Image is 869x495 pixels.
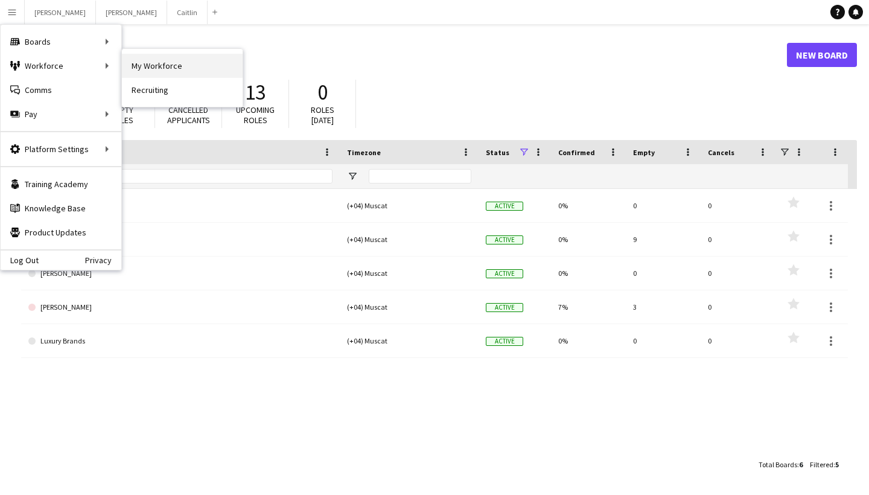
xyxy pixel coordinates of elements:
div: 0% [551,257,626,290]
button: Open Filter Menu [347,171,358,182]
div: 0% [551,223,626,256]
span: Active [486,235,523,244]
span: Roles [DATE] [311,104,334,126]
div: 0% [551,189,626,222]
input: Timezone Filter Input [369,169,471,184]
div: 3 [626,290,701,324]
a: My Workforce [122,54,243,78]
a: Comms [1,78,121,102]
div: Workforce [1,54,121,78]
button: [PERSON_NAME] [96,1,167,24]
a: [PERSON_NAME] [28,257,333,290]
div: 0 [701,189,775,222]
div: : [810,453,839,476]
a: Privacy [85,255,121,265]
a: Log Out [1,255,39,265]
div: 7% [551,290,626,324]
div: 0 [701,223,775,256]
div: (+04) Muscat [340,223,479,256]
div: 0 [701,324,775,357]
a: Training Academy [1,172,121,196]
input: Board name Filter Input [50,169,333,184]
div: Pay [1,102,121,126]
div: (+04) Muscat [340,324,479,357]
span: Active [486,303,523,312]
span: Cancelled applicants [167,104,210,126]
span: 13 [245,79,266,106]
button: Caitlin [167,1,208,24]
a: Caitlin [28,223,333,257]
span: Status [486,148,509,157]
div: (+04) Muscat [340,257,479,290]
a: Recruiting [122,78,243,102]
span: Active [486,202,523,211]
div: 0 [701,290,775,324]
button: [PERSON_NAME] [25,1,96,24]
span: Confirmed [558,148,595,157]
div: (+04) Muscat [340,290,479,324]
div: 0% [551,324,626,357]
span: Upcoming roles [236,104,275,126]
a: [PERSON_NAME] [28,290,333,324]
span: Empty [633,148,655,157]
span: 6 [799,460,803,469]
div: 0 [626,189,701,222]
span: Filtered [810,460,833,469]
a: New Board [787,43,857,67]
span: Active [486,337,523,346]
span: 0 [317,79,328,106]
span: Total Boards [759,460,797,469]
div: Boards [1,30,121,54]
span: Timezone [347,148,381,157]
div: 0 [626,324,701,357]
a: [PERSON_NAME] [28,189,333,223]
a: Product Updates [1,220,121,244]
span: Cancels [708,148,734,157]
div: 9 [626,223,701,256]
div: 0 [626,257,701,290]
div: (+04) Muscat [340,189,479,222]
div: : [759,453,803,476]
a: Knowledge Base [1,196,121,220]
span: Active [486,269,523,278]
span: 5 [835,460,839,469]
a: Luxury Brands [28,324,333,358]
div: 0 [701,257,775,290]
div: Platform Settings [1,137,121,161]
h1: Boards [21,46,787,64]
